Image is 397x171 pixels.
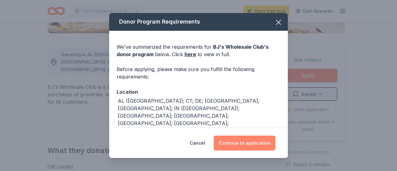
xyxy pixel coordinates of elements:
div: Before applying, please make sure you fulfill the following requirements: [117,65,280,80]
button: Continue to application [214,136,275,151]
div: We've summarized the requirements for below. Click to view in full. [117,43,280,58]
a: here [185,51,196,58]
div: AL ([GEOGRAPHIC_DATA]); CT; DE; [GEOGRAPHIC_DATA]; [GEOGRAPHIC_DATA]; IN ([GEOGRAPHIC_DATA]); [GE... [118,97,280,164]
button: Cancel [190,136,205,151]
div: Location [117,88,280,96]
div: Donor Program Requirements [109,13,288,31]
